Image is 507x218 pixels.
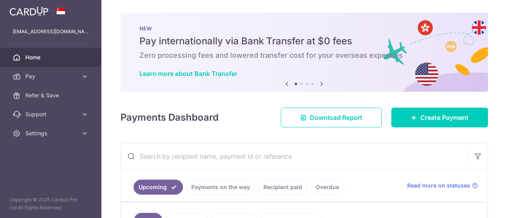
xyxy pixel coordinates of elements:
[139,35,469,47] h5: Pay internationally via Bank Transfer at $0 fees
[281,108,382,127] a: Download Report
[310,113,362,122] span: Download Report
[25,72,78,80] span: Pay
[407,182,478,190] a: Read more on statuses
[121,144,469,169] input: Search by recipient name, payment id or reference
[10,6,48,16] img: CardUp
[13,28,89,36] p: [EMAIL_ADDRESS][DOMAIN_NAME]
[420,113,469,122] span: Create Payment
[25,129,78,137] span: Settings
[186,180,255,195] a: Payments on the way
[25,53,78,61] span: Home
[120,110,219,125] h4: Payments Dashboard
[391,108,488,127] a: Create Payment
[139,25,469,32] p: NEW
[258,180,307,195] a: Recipient paid
[139,51,469,60] h6: Zero processing fees and lowered transfer cost for your overseas expenses
[139,70,237,78] a: Learn more about Bank Transfer
[133,180,183,195] a: Upcoming
[25,91,78,99] span: Refer & Save
[120,13,488,92] img: Bank transfer banner
[25,110,78,118] span: Support
[407,182,470,190] span: Read more on statuses
[311,180,344,195] a: Overdue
